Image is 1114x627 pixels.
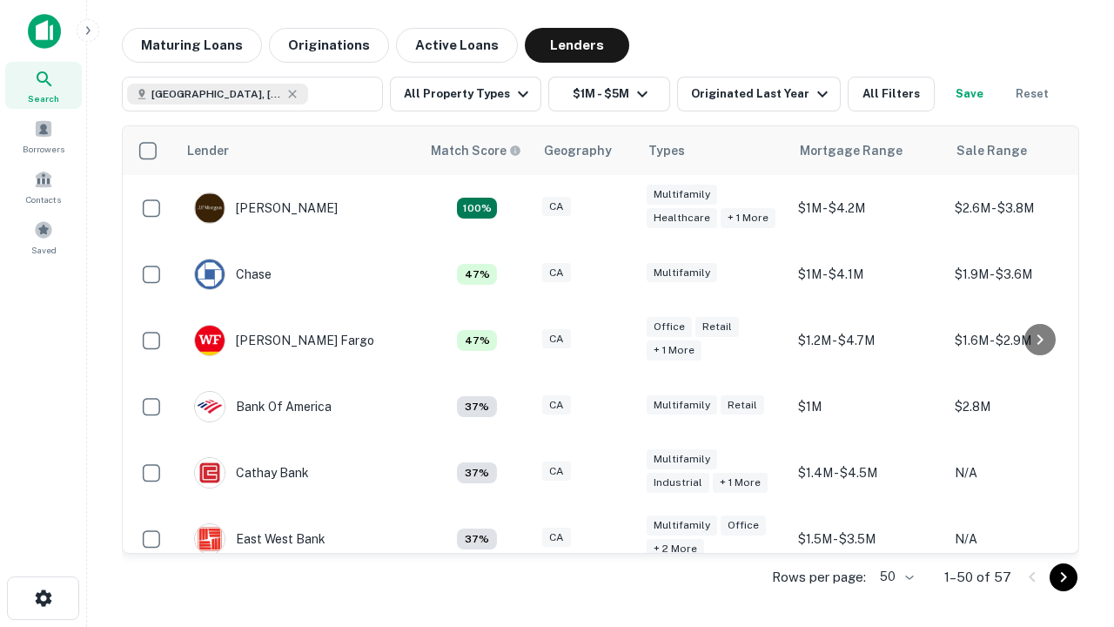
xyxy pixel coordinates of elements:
[544,140,612,161] div: Geography
[789,175,946,241] td: $1M - $4.2M
[525,28,629,63] button: Lenders
[542,462,571,482] div: CA
[647,317,692,337] div: Office
[457,529,497,549] div: Matching Properties: 4, hasApolloMatch: undefined
[647,208,717,228] div: Healthcare
[542,263,571,283] div: CA
[269,28,389,63] button: Originations
[721,516,766,536] div: Office
[122,28,262,63] button: Maturing Loans
[194,325,374,356] div: [PERSON_NAME] Fargo
[789,126,946,175] th: Mortgage Range
[789,440,946,506] td: $1.4M - $4.5M
[177,126,420,175] th: Lender
[195,392,225,421] img: picture
[695,317,739,337] div: Retail
[457,330,497,351] div: Matching Properties: 5, hasApolloMatch: undefined
[789,374,946,440] td: $1M
[691,84,833,104] div: Originated Last Year
[946,241,1103,307] td: $1.9M - $3.6M
[31,243,57,257] span: Saved
[187,140,229,161] div: Lender
[195,326,225,355] img: picture
[195,458,225,488] img: picture
[396,28,518,63] button: Active Loans
[542,329,571,349] div: CA
[942,77,997,111] button: Save your search to get updates of matches that match your search criteria.
[457,396,497,417] div: Matching Properties: 4, hasApolloMatch: undefined
[23,142,64,156] span: Borrowers
[789,506,946,572] td: $1.5M - $3.5M
[946,175,1103,241] td: $2.6M - $3.8M
[194,523,325,555] div: East West Bank
[195,524,225,554] img: picture
[956,140,1027,161] div: Sale Range
[5,112,82,159] a: Borrowers
[1004,77,1060,111] button: Reset
[721,395,764,415] div: Retail
[789,307,946,374] td: $1.2M - $4.7M
[457,264,497,285] div: Matching Properties: 5, hasApolloMatch: undefined
[194,457,309,489] div: Cathay Bank
[194,192,338,224] div: [PERSON_NAME]
[431,141,518,160] h6: Match Score
[946,307,1103,374] td: $1.6M - $2.9M
[194,259,272,290] div: Chase
[534,126,638,175] th: Geography
[151,86,282,102] span: [GEOGRAPHIC_DATA], [GEOGRAPHIC_DATA], [GEOGRAPHIC_DATA]
[944,567,1011,588] p: 1–50 of 57
[457,462,497,483] div: Matching Properties: 4, hasApolloMatch: undefined
[647,395,717,415] div: Multifamily
[542,197,571,217] div: CA
[789,241,946,307] td: $1M - $4.1M
[5,213,82,260] a: Saved
[431,141,521,160] div: Capitalize uses an advanced AI algorithm to match your search with the best lender. The match sco...
[390,77,541,111] button: All Property Types
[848,77,935,111] button: All Filters
[1027,488,1114,571] iframe: Chat Widget
[28,14,61,49] img: capitalize-icon.png
[5,163,82,210] a: Contacts
[194,391,332,422] div: Bank Of America
[26,192,61,206] span: Contacts
[647,449,717,469] div: Multifamily
[713,473,768,493] div: + 1 more
[457,198,497,219] div: Matching Properties: 19, hasApolloMatch: undefined
[946,506,1103,572] td: N/A
[800,140,903,161] div: Mortgage Range
[647,539,704,559] div: + 2 more
[5,62,82,109] a: Search
[946,374,1103,440] td: $2.8M
[772,567,866,588] p: Rows per page:
[721,208,775,228] div: + 1 more
[420,126,534,175] th: Capitalize uses an advanced AI algorithm to match your search with the best lender. The match sco...
[647,516,717,536] div: Multifamily
[647,263,717,283] div: Multifamily
[946,440,1103,506] td: N/A
[647,473,709,493] div: Industrial
[28,91,59,105] span: Search
[542,395,571,415] div: CA
[195,260,225,289] img: picture
[647,185,717,205] div: Multifamily
[647,340,701,361] div: + 1 more
[638,126,789,175] th: Types
[873,564,916,590] div: 50
[1050,563,1077,591] button: Go to next page
[677,77,841,111] button: Originated Last Year
[542,528,571,548] div: CA
[195,193,225,223] img: picture
[548,77,670,111] button: $1M - $5M
[946,126,1103,175] th: Sale Range
[648,140,685,161] div: Types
